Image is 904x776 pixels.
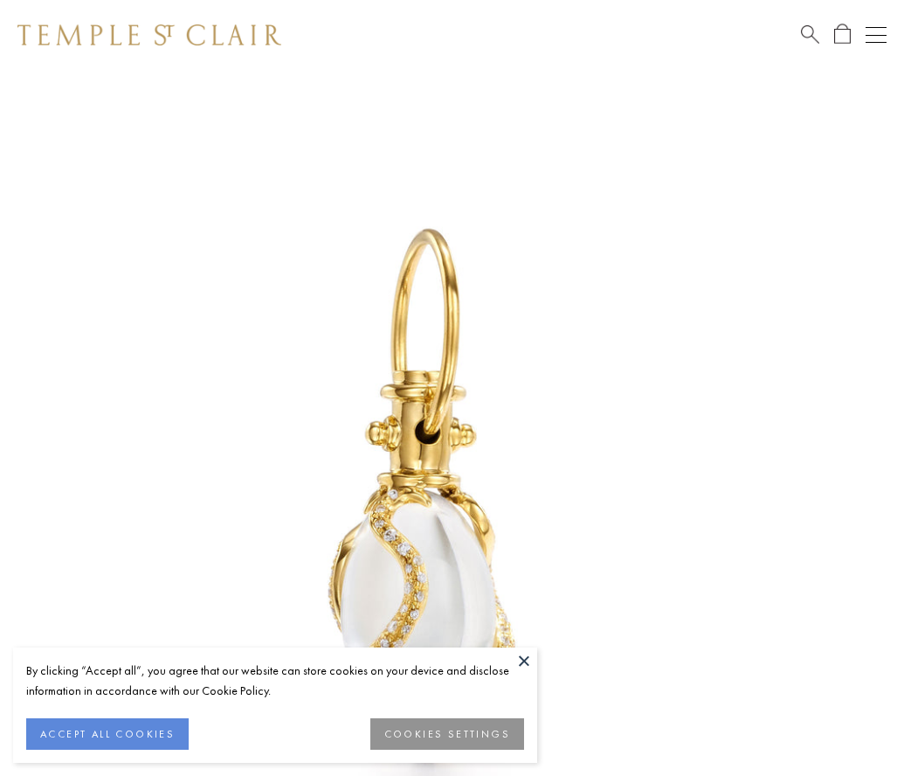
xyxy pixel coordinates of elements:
[866,24,887,45] button: Open navigation
[370,718,524,750] button: COOKIES SETTINGS
[26,661,524,701] div: By clicking “Accept all”, you agree that our website can store cookies on your device and disclos...
[834,24,851,45] a: Open Shopping Bag
[26,718,189,750] button: ACCEPT ALL COOKIES
[17,24,281,45] img: Temple St. Clair
[801,24,819,45] a: Search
